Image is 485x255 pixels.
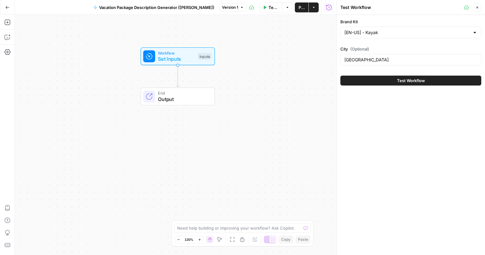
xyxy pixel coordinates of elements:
[281,237,291,242] span: Copy
[185,237,193,242] span: 120%
[295,235,311,244] button: Paste
[158,50,195,56] span: Workflow
[99,4,214,11] span: Vacation Package Description Generator ([PERSON_NAME])
[90,2,218,12] button: Vacation Package Description Generator ([PERSON_NAME])
[259,2,282,12] button: Test Workflow
[340,76,481,86] button: Test Workflow
[350,46,369,52] span: (Optional)
[120,47,235,65] div: WorkflowSet InputsInputs
[120,88,235,106] div: EndOutput
[177,65,179,87] g: Edge from start to end
[340,19,481,25] label: Brand Kit
[158,55,195,63] span: Set Inputs
[295,2,308,12] button: Publish
[198,53,212,60] div: Inputs
[222,5,238,10] span: Version 1
[299,4,305,11] span: Publish
[279,235,293,244] button: Copy
[158,95,208,103] span: Output
[344,29,470,36] input: [EN-US] - Kayak
[269,4,279,11] span: Test Workflow
[340,46,481,52] label: City
[219,3,247,11] button: Version 1
[298,237,308,242] span: Paste
[397,77,425,84] span: Test Workflow
[158,90,208,96] span: End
